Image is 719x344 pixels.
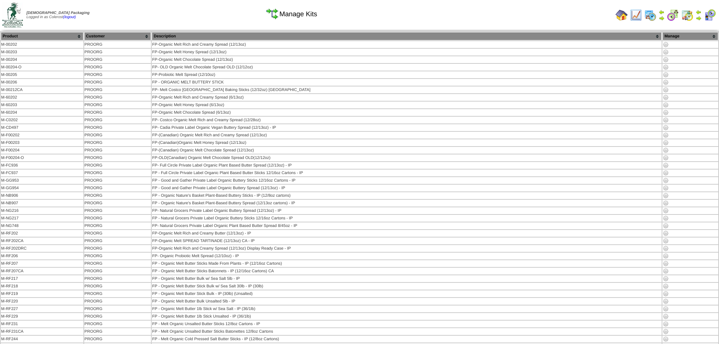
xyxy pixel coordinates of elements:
[663,162,669,168] img: Manage Kit
[84,162,151,169] td: PROORG
[152,117,662,123] td: FP- Costco Organic Melt Rich and Creamy Spread (12/28oz)
[84,79,151,86] td: PROORG
[152,79,662,86] td: FP - ORGANIC MELT BUTTERY STICK
[84,139,151,146] td: PROORG
[1,321,83,327] td: M-RF231
[663,185,669,191] img: Manage Kit
[1,147,83,154] td: M-F00204
[1,275,83,282] td: M-RF217
[84,275,151,282] td: PROORG
[152,41,662,48] td: FP-Organic Melt Rich and Creamy Spread (12/13oz)
[84,268,151,275] td: PROORG
[84,124,151,131] td: PROORG
[152,162,662,169] td: FP- Full Circle Private Label Organic Plant Based Butter Spread (12/13oz) - IP
[1,79,83,86] td: M-00206
[1,102,83,108] td: M-60203
[663,238,669,244] img: Manage Kit
[663,336,669,342] img: Manage Kit
[152,139,662,146] td: FP-(Canadian)Organic Melt Honey Spread (12/13oz)
[1,170,83,176] td: M-FC937
[663,208,669,214] img: Manage Kit
[663,193,669,199] img: Manage Kit
[1,222,83,229] td: M-NG748
[84,192,151,199] td: PROORG
[1,41,83,48] td: M-00202
[1,132,83,139] td: M-F00202
[663,132,669,138] img: Manage Kit
[152,56,662,63] td: FP-Organic Melt Chocolate Spread (12/13oz)
[152,283,662,290] td: FP - Organic Melt Butter Stick Bulk w/ Sea Salt 30lb - IP (30lb)
[663,298,669,304] img: Manage Kit
[1,283,83,290] td: M-RF218
[696,9,702,15] img: arrowleft.gif
[152,170,662,176] td: FP - Full Circle Private Label Organic Plant Based Butter Sticks 12/16oz Cartons - IP
[1,32,83,40] th: Product
[84,49,151,56] td: PROORG
[152,230,662,237] td: FP-Organic Melt Rich and Creamy Butter (12/13oz) - IP
[84,253,151,259] td: PROORG
[84,245,151,252] td: PROORG
[1,49,83,56] td: M-00203
[663,200,669,206] img: Manage Kit
[152,328,662,335] td: FP - Melt Organic Unsalted Butter Sticks Batonettes 12/8oz Cartons
[1,207,83,214] td: M-NG216
[663,268,669,274] img: Manage Kit
[152,192,662,199] td: FP - Organic Nature's Basket Plant-Based Buttery Sticks - IP (12/8oz cartons)
[152,207,662,214] td: FP- Natural Grocers Private Label Organic Buttery Spread (12/13oz) - IP
[152,94,662,101] td: FP-Organic Melt Rich and Creamy Spread (6/13oz)
[663,215,669,221] img: Manage Kit
[63,15,76,19] a: (logout)
[152,290,662,297] td: FP - Organic Melt Butter Stick Bulk - IP (30lb) (Unsalted)
[663,49,669,55] img: Manage Kit
[152,336,662,342] td: FP - Melt Organic Cold Pressed Salt Butter Sticks - IP (12/8oz Cartons)
[152,154,662,161] td: FP-OLD(Canadian) Organic Melt Chocolate Spread OLD(12/12oz)
[1,230,83,237] td: M-RF202
[663,306,669,312] img: Manage Kit
[662,32,718,40] th: Manage
[152,238,662,244] td: FP-Organic Melt SPREAD TARTINADE (12/13oz) CA - IP
[84,56,151,63] td: PROORG
[663,177,669,184] img: Manage Kit
[704,9,716,21] img: calendarcustomer.gif
[84,336,151,342] td: PROORG
[84,117,151,123] td: PROORG
[84,185,151,191] td: PROORG
[663,283,669,289] img: Manage Kit
[1,64,83,71] td: M-00204-O
[663,329,669,335] img: Manage Kit
[152,102,662,108] td: FP-Organic Melt Honey Spread (6/13oz)
[152,275,662,282] td: FP - Organic Melt Butter Bulk w/ Sea Salt 5lb - IP
[663,125,669,131] img: Manage Kit
[84,260,151,267] td: PROORG
[1,253,83,259] td: M-RF206
[84,290,151,297] td: PROORG
[152,64,662,71] td: FP- OLD Organic Melt Chocolate Spread OLD (12/12oz)
[1,313,83,320] td: M-RF229
[152,222,662,229] td: FP- Natural Grocers Private Label Organic Plant Based Butter Spread 8/45oz - IP
[663,87,669,93] img: Manage Kit
[152,49,662,56] td: FP-Organic Melt Honey Spread (12/13oz)
[84,177,151,184] td: PROORG
[84,328,151,335] td: PROORG
[152,321,662,327] td: FP - Melt Organic Unsalted Butter Sticks 12/8oz Cartons - IP
[152,305,662,312] td: FP - Organic Melt Butter 1lb Stick w/ Sea Salt - IP (36/1lb)
[1,109,83,116] td: M-60204
[663,321,669,327] img: Manage Kit
[84,109,151,116] td: PROORG
[663,94,669,100] img: Manage Kit
[663,155,669,161] img: Manage Kit
[84,147,151,154] td: PROORG
[84,64,151,71] td: PROORG
[1,177,83,184] td: M-GG953
[696,15,702,21] img: arrowright.gif
[630,9,642,21] img: line_graph.gif
[616,9,628,21] img: home.gif
[1,298,83,305] td: M-RF220
[84,200,151,207] td: PROORG
[84,154,151,161] td: PROORG
[663,147,669,153] img: Manage Kit
[152,71,662,78] td: FP-Probiotic Melt Spread (12/10oz)
[1,268,83,275] td: M-RF207CA
[663,102,669,108] img: Manage Kit
[663,313,669,319] img: Manage Kit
